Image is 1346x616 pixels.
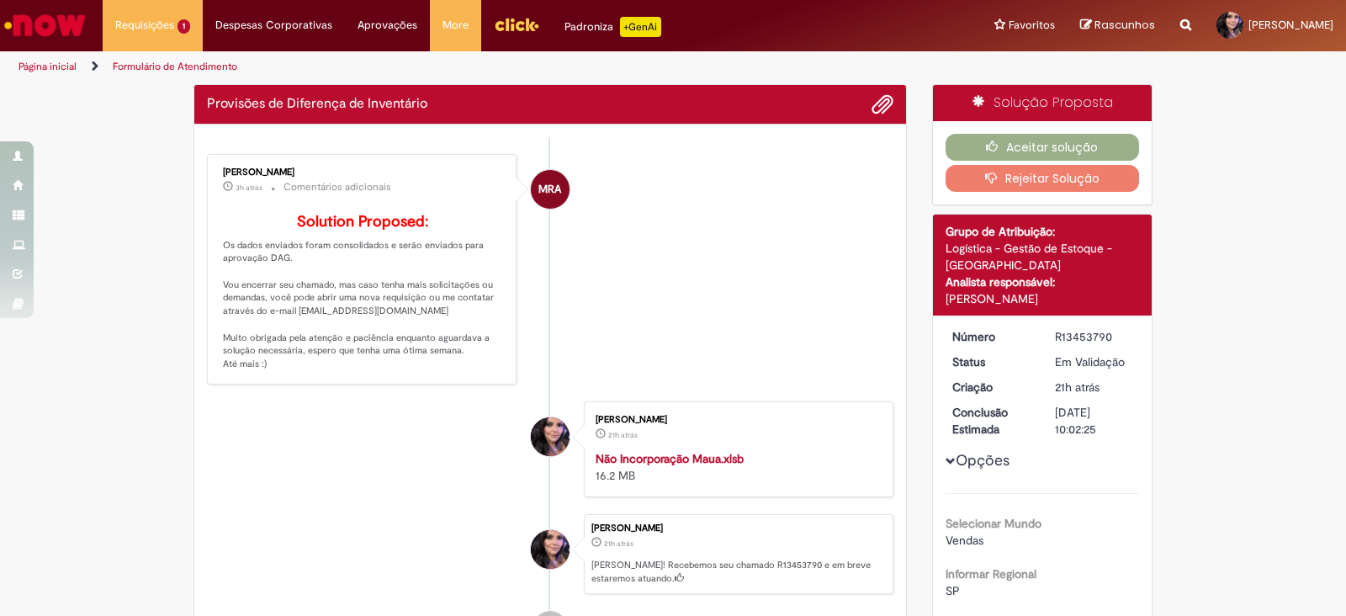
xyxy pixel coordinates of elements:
[946,273,1140,290] div: Analista responsável:
[1055,353,1133,370] div: Em Validação
[604,539,633,549] time: 27/08/2025 17:02:22
[946,240,1140,273] div: Logística - Gestão de Estoque - [GEOGRAPHIC_DATA]
[946,165,1140,192] button: Rejeitar Solução
[596,450,876,484] div: 16.2 MB
[1055,380,1100,395] time: 27/08/2025 17:02:22
[297,212,428,231] b: Solution Proposed:
[620,17,661,37] p: +GenAi
[1080,18,1155,34] a: Rascunhos
[223,167,503,178] div: [PERSON_NAME]
[872,93,893,115] button: Adicionar anexos
[215,17,332,34] span: Despesas Corporativas
[1055,380,1100,395] span: 21h atrás
[946,223,1140,240] div: Grupo de Atribuição:
[608,430,638,440] time: 27/08/2025 17:01:37
[596,415,876,425] div: [PERSON_NAME]
[13,51,885,82] ul: Trilhas de página
[940,379,1043,396] dt: Criação
[223,214,503,371] p: Os dados enviados foram consolidados e serão enviados para aprovação DAG. Vou encerrar seu chamad...
[207,97,427,112] h2: Provisões de Diferença de Inventário Histórico de tíquete
[115,17,174,34] span: Requisições
[531,417,570,456] div: Karina Dayane Lima Dos Santos
[236,183,262,193] span: 3h atrás
[1055,328,1133,345] div: R13453790
[946,583,960,598] span: SP
[1248,18,1333,32] span: [PERSON_NAME]
[1009,17,1055,34] span: Favoritos
[604,539,633,549] span: 21h atrás
[284,180,391,194] small: Comentários adicionais
[19,60,77,73] a: Página inicial
[946,134,1140,161] button: Aceitar solução
[608,430,638,440] span: 21h atrás
[531,170,570,209] div: Melissa Rabonato Antonioli
[531,530,570,569] div: Karina Dayane Lima Dos Santos
[933,85,1153,121] div: Solução Proposta
[1055,379,1133,396] div: 27/08/2025 17:02:22
[591,559,884,585] p: [PERSON_NAME]! Recebemos seu chamado R13453790 e em breve estaremos atuando.
[946,533,983,548] span: Vendas
[940,353,1043,370] dt: Status
[442,17,469,34] span: More
[946,516,1041,531] b: Selecionar Mundo
[113,60,237,73] a: Formulário de Atendimento
[564,17,661,37] div: Padroniza
[596,451,744,466] a: Não Incorporação Maua.xlsb
[940,404,1043,438] dt: Conclusão Estimada
[178,19,190,34] span: 1
[946,566,1036,581] b: Informar Regional
[538,169,561,210] span: MRA
[207,514,893,595] li: Karina Dayane Lima Dos Santos
[591,523,884,534] div: [PERSON_NAME]
[946,290,1140,307] div: [PERSON_NAME]
[1094,17,1155,33] span: Rascunhos
[494,12,539,37] img: click_logo_yellow_360x200.png
[2,8,88,42] img: ServiceNow
[358,17,417,34] span: Aprovações
[940,328,1043,345] dt: Número
[236,183,262,193] time: 28/08/2025 10:48:26
[1055,404,1133,438] div: [DATE] 10:02:25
